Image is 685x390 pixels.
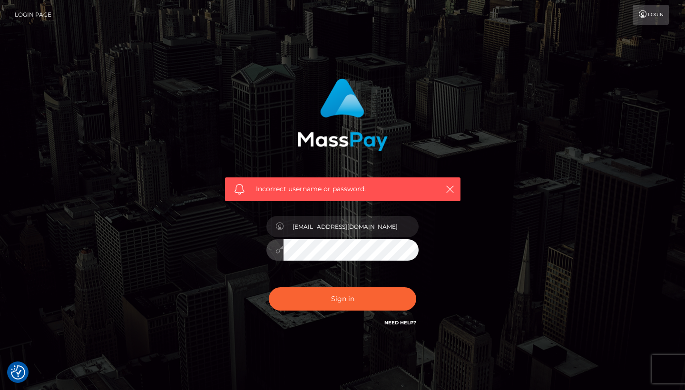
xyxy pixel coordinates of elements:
[11,365,25,380] img: Revisit consent button
[15,5,51,25] a: Login Page
[256,184,430,194] span: Incorrect username or password.
[297,78,388,151] img: MassPay Login
[633,5,669,25] a: Login
[269,287,416,311] button: Sign in
[11,365,25,380] button: Consent Preferences
[284,216,419,237] input: Username...
[384,320,416,326] a: Need Help?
